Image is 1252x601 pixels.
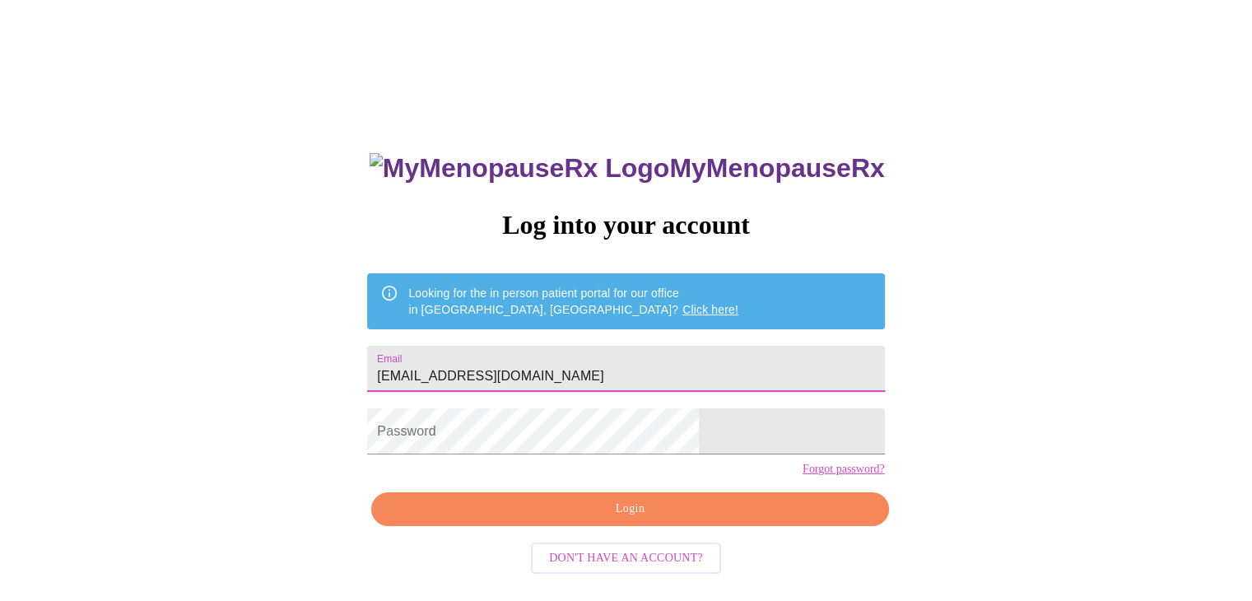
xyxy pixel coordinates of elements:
[549,548,703,569] span: Don't have an account?
[531,543,721,575] button: Don't have an account?
[682,303,738,316] a: Click here!
[527,549,725,563] a: Don't have an account?
[408,278,738,324] div: Looking for the in person patient portal for our office in [GEOGRAPHIC_DATA], [GEOGRAPHIC_DATA]?
[390,499,869,519] span: Login
[803,463,885,476] a: Forgot password?
[370,153,885,184] h3: MyMenopauseRx
[371,492,888,526] button: Login
[367,210,884,240] h3: Log into your account
[370,153,669,184] img: MyMenopauseRx Logo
